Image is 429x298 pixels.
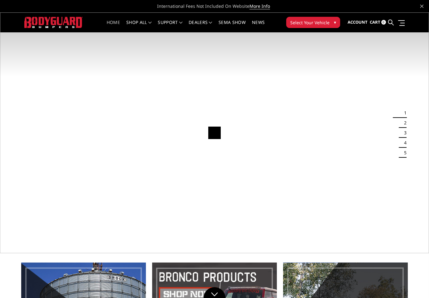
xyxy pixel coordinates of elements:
a: Dealers [189,20,212,32]
button: Select Your Vehicle [286,17,340,28]
button: 1 of 5 [400,108,407,118]
span: ▾ [334,19,336,26]
button: 4 of 5 [400,138,407,148]
span: Select Your Vehicle [290,19,330,26]
span: 0 [381,20,386,25]
img: BODYGUARD BUMPERS [24,17,83,28]
span: Account [348,19,368,25]
button: 2 of 5 [400,118,407,128]
button: 5 of 5 [400,148,407,158]
a: More Info [249,3,270,9]
a: News [252,20,265,32]
span: Cart [370,19,380,25]
a: Cart 0 [370,14,386,31]
a: Home [107,20,120,32]
a: Support [158,20,182,32]
a: shop all [126,20,152,32]
a: Account [348,14,368,31]
button: 3 of 5 [400,128,407,138]
a: SEMA Show [219,20,246,32]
